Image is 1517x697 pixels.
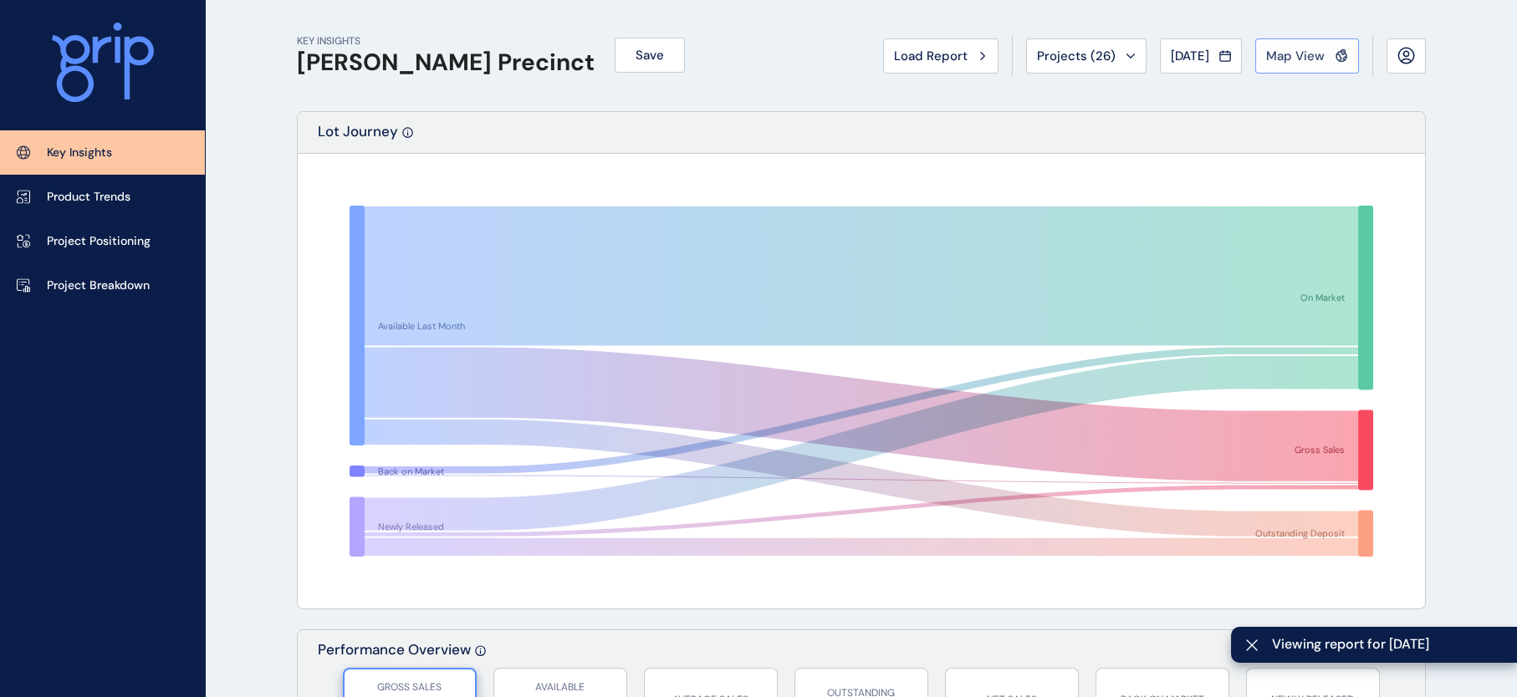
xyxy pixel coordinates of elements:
[1026,38,1147,74] button: Projects (26)
[1171,48,1209,64] span: [DATE]
[353,680,467,694] p: GROSS SALES
[636,47,664,64] span: Save
[503,680,618,694] p: AVAILABLE
[47,277,150,294] p: Project Breakdown
[318,122,398,153] p: Lot Journey
[883,38,999,74] button: Load Report
[1255,38,1359,74] button: Map View
[297,48,595,77] h1: [PERSON_NAME] Precinct
[894,48,968,64] span: Load Report
[615,38,685,73] button: Save
[1266,48,1325,64] span: Map View
[1160,38,1242,74] button: [DATE]
[297,34,595,48] p: KEY INSIGHTS
[1272,635,1504,654] span: Viewing report for [DATE]
[47,189,130,206] p: Product Trends
[1037,48,1116,64] span: Projects ( 26 )
[47,233,151,250] p: Project Positioning
[47,145,112,161] p: Key Insights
